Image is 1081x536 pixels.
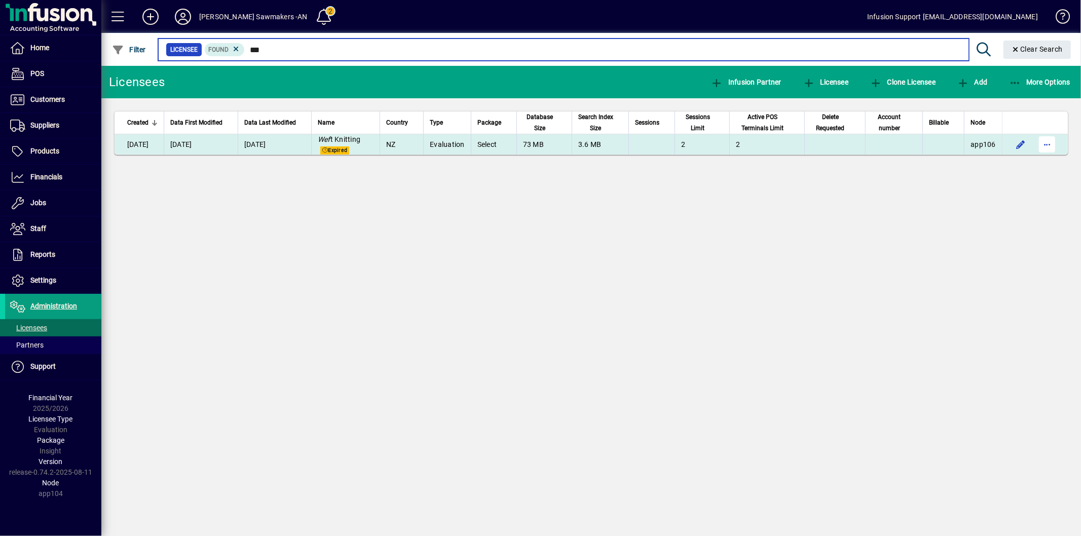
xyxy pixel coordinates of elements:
span: t Knitting [318,135,360,143]
span: Delete Requested [811,111,849,134]
a: Home [5,35,101,61]
span: Country [386,117,408,128]
span: Reports [30,250,55,258]
a: Customers [5,87,101,112]
a: POS [5,61,101,87]
div: Account number [872,111,917,134]
div: Database Size [523,111,566,134]
span: More Options [1009,78,1071,86]
a: Reports [5,242,101,267]
span: Data First Modified [170,117,222,128]
span: Type [430,117,443,128]
div: Created [127,117,158,128]
button: More options [1039,136,1055,152]
span: Node [971,117,985,128]
button: Profile [167,8,199,26]
button: Filter [109,41,148,59]
span: Clear Search [1012,45,1063,53]
button: Infusion Partner [708,73,784,91]
td: NZ [380,134,423,155]
a: Staff [5,216,101,242]
td: [DATE] [115,134,164,155]
span: Financials [30,173,62,181]
span: Licensee [170,45,198,55]
div: Billable [929,117,958,128]
span: app106.prod.infusionbusinesssoftware.com [971,140,996,148]
div: Package [477,117,510,128]
td: Evaluation [423,134,471,155]
span: Administration [30,302,77,310]
button: Add [954,73,990,91]
div: Licensees [109,74,165,90]
td: 3.6 MB [572,134,628,155]
td: 2 [675,134,729,155]
span: Active POS Terminals Limit [736,111,789,134]
button: Clone Licensee [867,73,938,91]
em: Wef [318,135,330,143]
div: Sessions Limit [681,111,723,134]
span: POS [30,69,44,78]
span: Database Size [523,111,556,134]
div: Node [971,117,996,128]
span: Account number [872,111,908,134]
div: Active POS Terminals Limit [736,111,798,134]
span: Billable [929,117,949,128]
div: Search Index Size [578,111,622,134]
span: Settings [30,276,56,284]
span: Data Last Modified [244,117,296,128]
div: Type [430,117,465,128]
a: Support [5,354,101,379]
div: Data Last Modified [244,117,305,128]
span: Version [39,457,63,466]
span: Licensee Type [29,415,73,423]
span: Package [477,117,501,128]
div: [PERSON_NAME] Sawmakers -AN [199,9,308,25]
span: Node [43,479,59,487]
span: Sessions Limit [681,111,714,134]
div: Name [318,117,374,128]
td: 73 MB [516,134,572,155]
a: Partners [5,336,101,354]
span: Name [318,117,334,128]
span: Sessions [635,117,659,128]
span: Licensees [10,324,47,332]
div: Sessions [635,117,668,128]
span: Created [127,117,148,128]
td: [DATE] [164,134,238,155]
span: Support [30,362,56,370]
span: Expired [320,146,349,155]
button: Clear [1003,41,1071,59]
td: 2 [729,134,804,155]
span: Found [209,46,229,53]
span: Suppliers [30,121,59,129]
td: Select [471,134,516,155]
a: Products [5,139,101,164]
span: Jobs [30,199,46,207]
span: Home [30,44,49,52]
span: Customers [30,95,65,103]
button: Add [134,8,167,26]
button: Licensee [800,73,851,91]
span: Add [957,78,987,86]
span: Products [30,147,59,155]
div: Delete Requested [811,111,859,134]
span: Filter [112,46,146,54]
a: Knowledge Base [1048,2,1068,35]
span: Search Index Size [578,111,613,134]
button: More Options [1007,73,1073,91]
span: Infusion Partner [711,78,781,86]
a: Financials [5,165,101,190]
mat-chip: Found Status: Found [205,43,245,56]
span: Staff [30,224,46,233]
span: Clone Licensee [870,78,936,86]
button: Edit [1013,136,1029,152]
div: Infusion Support [EMAIL_ADDRESS][DOMAIN_NAME] [867,9,1038,25]
div: Country [386,117,417,128]
span: Licensee [803,78,849,86]
a: Suppliers [5,113,101,138]
span: Partners [10,341,44,349]
span: Financial Year [29,394,73,402]
span: Package [37,436,64,444]
td: [DATE] [238,134,311,155]
a: Licensees [5,319,101,336]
